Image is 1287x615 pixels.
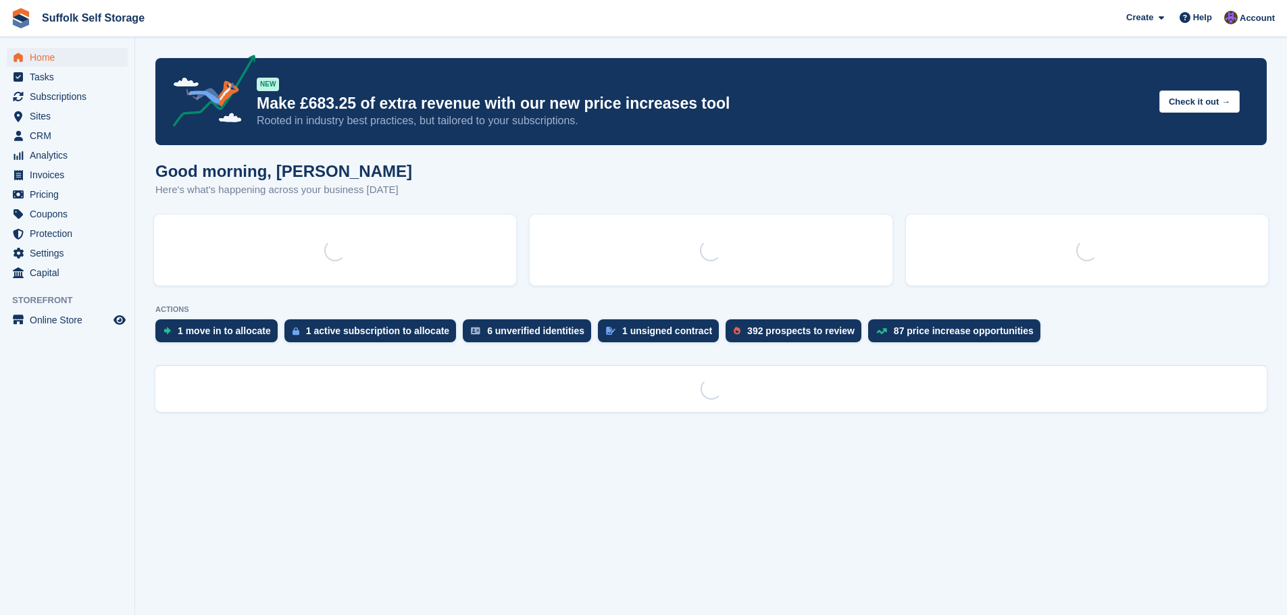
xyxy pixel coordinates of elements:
[7,126,128,145] a: menu
[30,244,111,263] span: Settings
[163,327,171,335] img: move_ins_to_allocate_icon-fdf77a2bb77ea45bf5b3d319d69a93e2d87916cf1d5bf7949dd705db3b84f3ca.svg
[293,327,299,336] img: active_subscription_to_allocate_icon-d502201f5373d7db506a760aba3b589e785aa758c864c3986d89f69b8ff3...
[7,185,128,204] a: menu
[463,319,598,349] a: 6 unverified identities
[7,165,128,184] a: menu
[876,328,887,334] img: price_increase_opportunities-93ffe204e8149a01c8c9dc8f82e8f89637d9d84a8eef4429ea346261dce0b2c0.svg
[747,325,855,336] div: 392 prospects to review
[30,205,111,223] span: Coupons
[36,7,150,29] a: Suffolk Self Storage
[7,205,128,223] a: menu
[257,94,1149,113] p: Make £683.25 of extra revenue with our new price increases tool
[7,244,128,263] a: menu
[155,319,284,349] a: 1 move in to allocate
[11,8,31,28] img: stora-icon-8386f47178a22dfd0bd8f6a31ec36ba5ce8667c1dd55bd0f319d3a0aa187defe.svg
[7,87,128,106] a: menu
[1159,90,1240,113] button: Check it out →
[155,182,412,198] p: Here's what's happening across your business [DATE]
[30,185,111,204] span: Pricing
[1240,11,1275,25] span: Account
[284,319,463,349] a: 1 active subscription to allocate
[7,146,128,165] a: menu
[606,327,615,335] img: contract_signature_icon-13c848040528278c33f63329250d36e43548de30e8caae1d1a13099fd9432cc5.svg
[30,107,111,126] span: Sites
[471,327,480,335] img: verify_identity-adf6edd0f0f0b5bbfe63781bf79b02c33cf7c696d77639b501bdc392416b5a36.svg
[30,165,111,184] span: Invoices
[30,87,111,106] span: Subscriptions
[30,263,111,282] span: Capital
[30,311,111,329] span: Online Store
[1193,11,1212,24] span: Help
[30,68,111,86] span: Tasks
[868,319,1047,349] a: 87 price increase opportunities
[155,162,412,180] h1: Good morning, [PERSON_NAME]
[30,224,111,243] span: Protection
[598,319,726,349] a: 1 unsigned contract
[487,325,584,336] div: 6 unverified identities
[7,311,128,329] a: menu
[111,312,128,328] a: Preview store
[734,327,740,335] img: prospect-51fa495bee0391a8d652442698ab0144808aea92771e9ea1ae160a38d050c398.svg
[726,319,868,349] a: 392 prospects to review
[1224,11,1238,24] img: Emma
[12,294,134,307] span: Storefront
[894,325,1034,336] div: 87 price increase opportunities
[1126,11,1153,24] span: Create
[7,224,128,243] a: menu
[178,325,271,336] div: 1 move in to allocate
[7,68,128,86] a: menu
[622,325,712,336] div: 1 unsigned contract
[257,78,279,91] div: NEW
[30,48,111,67] span: Home
[155,305,1267,314] p: ACTIONS
[7,107,128,126] a: menu
[30,146,111,165] span: Analytics
[161,55,256,132] img: price-adjustments-announcement-icon-8257ccfd72463d97f412b2fc003d46551f7dbcb40ab6d574587a9cd5c0d94...
[306,325,449,336] div: 1 active subscription to allocate
[7,48,128,67] a: menu
[257,113,1149,128] p: Rooted in industry best practices, but tailored to your subscriptions.
[7,263,128,282] a: menu
[30,126,111,145] span: CRM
